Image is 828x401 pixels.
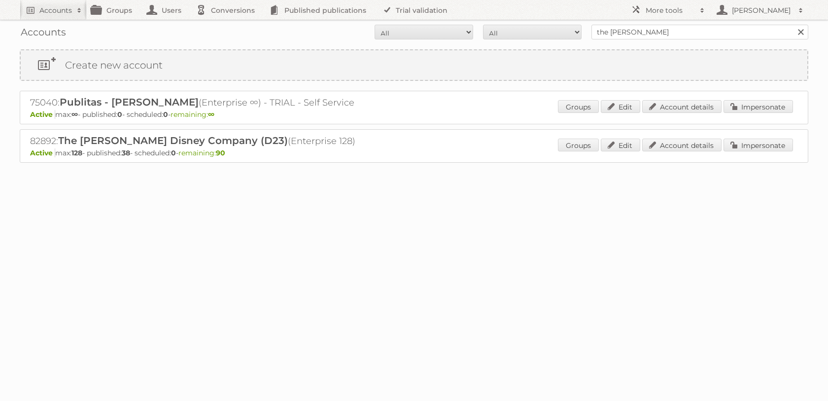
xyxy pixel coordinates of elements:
[178,148,225,157] span: remaining:
[39,5,72,15] h2: Accounts
[729,5,793,15] h2: [PERSON_NAME]
[171,148,176,157] strong: 0
[216,148,225,157] strong: 90
[208,110,214,119] strong: ∞
[21,50,807,80] a: Create new account
[642,100,722,113] a: Account details
[642,139,722,151] a: Account details
[30,96,375,109] h2: 75040: (Enterprise ∞) - TRIAL - Self Service
[724,139,793,151] a: Impersonate
[171,110,214,119] span: remaining:
[117,110,122,119] strong: 0
[60,96,199,108] span: Publitas - [PERSON_NAME]
[646,5,695,15] h2: More tools
[30,110,798,119] p: max: - published: - scheduled: -
[601,100,640,113] a: Edit
[30,148,798,157] p: max: - published: - scheduled: -
[558,139,599,151] a: Groups
[71,110,78,119] strong: ∞
[558,100,599,113] a: Groups
[71,148,82,157] strong: 128
[122,148,130,157] strong: 38
[163,110,168,119] strong: 0
[58,135,288,146] span: The [PERSON_NAME] Disney Company (D23)
[30,148,55,157] span: Active
[30,135,375,147] h2: 82892: (Enterprise 128)
[601,139,640,151] a: Edit
[724,100,793,113] a: Impersonate
[30,110,55,119] span: Active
